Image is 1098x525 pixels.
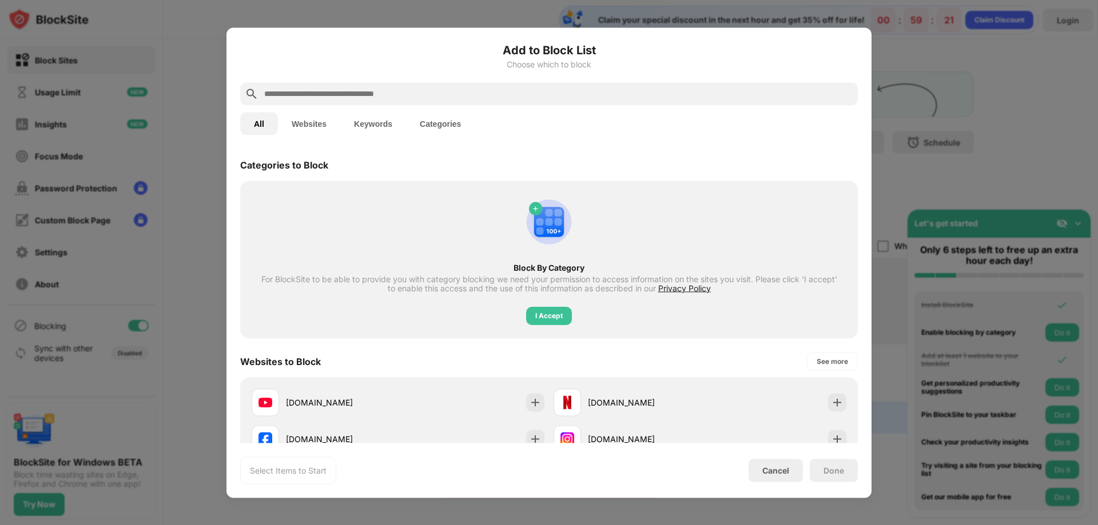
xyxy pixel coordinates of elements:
[245,87,258,101] img: search.svg
[340,112,406,135] button: Keywords
[278,112,340,135] button: Websites
[261,263,837,272] div: Block By Category
[240,59,858,69] div: Choose which to block
[286,396,398,408] div: [DOMAIN_NAME]
[588,433,700,445] div: [DOMAIN_NAME]
[658,283,711,292] span: Privacy Policy
[560,395,574,409] img: favicons
[258,432,272,446] img: favicons
[823,466,844,475] div: Done
[240,355,321,367] div: Websites to Block
[250,464,327,476] div: Select Items to Start
[258,395,272,409] img: favicons
[406,112,475,135] button: Categories
[286,433,398,445] div: [DOMAIN_NAME]
[240,112,278,135] button: All
[261,274,837,292] div: For BlockSite to be able to provide you with category blocking we need your permission to access ...
[522,194,576,249] img: category-add.svg
[588,396,700,408] div: [DOMAIN_NAME]
[240,159,328,170] div: Categories to Block
[762,466,789,475] div: Cancel
[535,310,563,321] div: I Accept
[560,432,574,446] img: favicons
[817,355,848,367] div: See more
[240,41,858,58] h6: Add to Block List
